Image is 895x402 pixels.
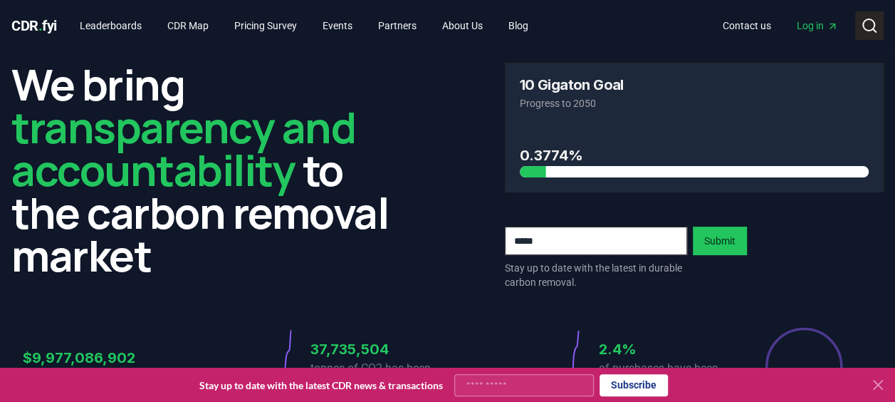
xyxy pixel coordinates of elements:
[68,13,153,38] a: Leaderboards
[711,13,783,38] a: Contact us
[693,227,747,255] button: Submit
[11,63,391,277] h2: We bring to the carbon removal market
[23,347,159,368] h3: $9,977,086,902
[785,13,849,38] a: Log in
[311,13,364,38] a: Events
[11,98,355,199] span: transparency and accountability
[797,19,838,33] span: Log in
[68,13,540,38] nav: Main
[505,261,687,289] p: Stay up to date with the latest in durable carbon removal.
[431,13,494,38] a: About Us
[599,339,736,360] h3: 2.4%
[223,13,308,38] a: Pricing Survey
[497,13,540,38] a: Blog
[310,339,447,360] h3: 37,735,504
[520,78,624,92] h3: 10 Gigaton Goal
[310,360,447,394] p: tonnes of CO2 has been sold
[11,17,57,34] span: CDR fyi
[38,17,43,34] span: .
[156,13,220,38] a: CDR Map
[11,16,57,36] a: CDR.fyi
[711,13,849,38] nav: Main
[599,360,736,394] p: of purchases have been delivered
[367,13,428,38] a: Partners
[520,96,869,110] p: Progress to 2050
[520,145,869,166] h3: 0.3774%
